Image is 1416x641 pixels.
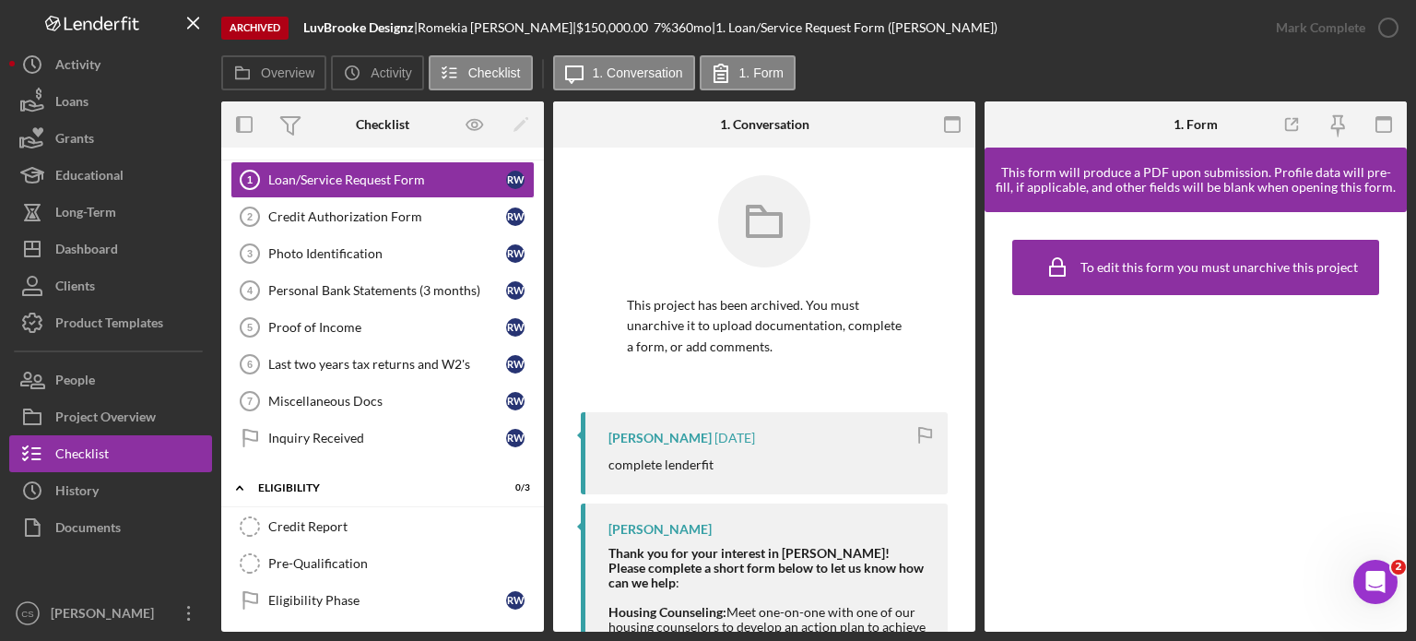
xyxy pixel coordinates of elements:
tspan: 4 [247,285,254,296]
div: Project Overview [55,398,156,440]
div: Photo Identification [268,246,506,261]
a: Eligibility PhaseRW [230,582,535,619]
tspan: 2 [247,211,253,222]
div: Mark Complete [1276,9,1365,46]
div: This form will produce a PDF upon submission. Profile data will pre-fill, if applicable, and othe... [994,165,1398,195]
div: Educational [55,157,124,198]
span: 2 [1391,560,1406,575]
div: R W [506,429,525,447]
button: Activity [331,55,423,90]
iframe: Intercom live chat [1353,560,1398,604]
button: Educational [9,157,212,194]
a: Credit Report [230,508,535,545]
a: 2Credit Authorization FormRW [230,198,535,235]
a: Pre-Qualification [230,545,535,582]
div: | 1. Loan/Service Request Form ([PERSON_NAME]) [712,20,997,35]
div: Archived [221,17,289,40]
div: R W [506,281,525,300]
div: Loan/Service Request Form [268,172,506,187]
button: Grants [9,120,212,157]
div: 1. Conversation [720,117,809,132]
button: CS[PERSON_NAME] [9,595,212,632]
div: [PERSON_NAME] [46,595,166,636]
div: Checklist [356,117,409,132]
button: 1. Form [700,55,796,90]
b: LuvBrooke Designz [303,19,414,35]
button: Activity [9,46,212,83]
div: Clients [55,267,95,309]
tspan: 3 [247,248,253,259]
button: Documents [9,509,212,546]
a: 1Loan/Service Request FormRW [230,161,535,198]
button: People [9,362,212,398]
div: Activity [55,46,100,88]
button: Overview [221,55,326,90]
div: Long-Term [55,194,116,235]
div: R W [506,208,525,226]
div: | [303,20,418,35]
div: Grants [55,120,94,161]
div: R W [506,244,525,263]
button: Clients [9,267,212,304]
label: 1. Form [739,65,784,80]
button: Mark Complete [1257,9,1407,46]
button: Project Overview [9,398,212,435]
button: History [9,472,212,509]
div: Personal Bank Statements (3 months) [268,283,506,298]
a: 4Personal Bank Statements (3 months)RW [230,272,535,309]
label: Checklist [468,65,521,80]
div: [PERSON_NAME] [608,522,712,537]
div: Last two years tax returns and W2's [268,357,506,372]
div: Eligibility Phase [268,593,506,608]
div: R W [506,591,525,610]
a: 5Proof of IncomeRW [230,309,535,346]
div: 7 % [654,20,671,35]
tspan: 6 [247,359,253,370]
button: Checklist [9,435,212,472]
div: Inquiry Received [268,431,506,445]
div: Credit Report [268,519,534,534]
div: [PERSON_NAME] [608,431,712,445]
a: 7Miscellaneous DocsRW [230,383,535,420]
label: 1. Conversation [593,65,683,80]
div: Product Templates [55,304,163,346]
div: 360 mo [671,20,712,35]
div: $150,000.00 [576,20,654,35]
label: Activity [371,65,411,80]
p: complete lenderfit [608,455,714,475]
a: Dashboard [9,231,212,267]
div: Loans [55,83,88,125]
button: 1. Conversation [553,55,695,90]
strong: Housing Counseling: [608,604,726,620]
div: Documents [55,509,121,551]
div: 1. Form [1174,117,1218,132]
strong: Thank you for your interest in [PERSON_NAME]! Please complete a short form below to let us know h... [608,545,924,590]
label: Overview [261,65,314,80]
div: R W [506,355,525,374]
div: History [55,472,99,514]
a: 3Photo IdentificationRW [230,235,535,272]
div: ELIGIBILITY [258,482,484,493]
div: Pre-Qualification [268,556,534,571]
div: R W [506,318,525,337]
div: Credit Authorization Form [268,209,506,224]
div: Romekia [PERSON_NAME] | [418,20,576,35]
time: 2024-07-18 19:11 [714,431,755,445]
text: CS [21,609,33,619]
tspan: 7 [247,396,253,407]
a: Long-Term [9,194,212,231]
div: : [608,546,929,590]
button: Loans [9,83,212,120]
div: People [55,362,95,403]
div: R W [506,171,525,189]
button: Product Templates [9,304,212,341]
